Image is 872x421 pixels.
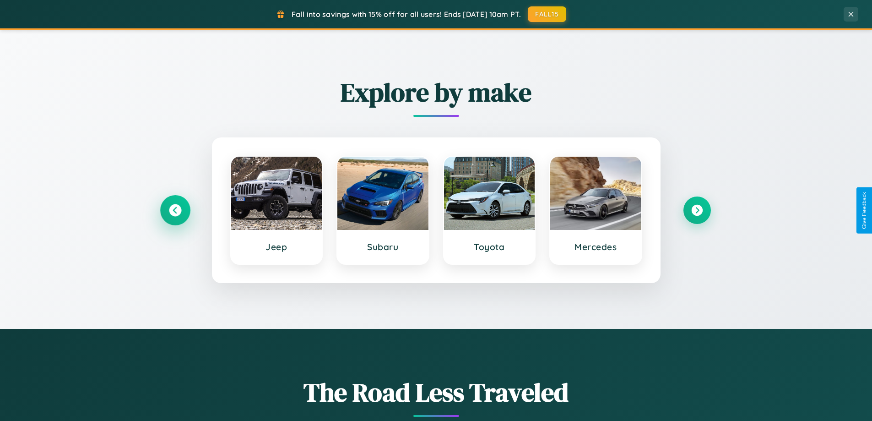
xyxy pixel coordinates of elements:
button: FALL15 [528,6,566,22]
h3: Toyota [453,241,526,252]
h3: Jeep [240,241,313,252]
span: Fall into savings with 15% off for all users! Ends [DATE] 10am PT. [292,10,521,19]
h3: Subaru [347,241,419,252]
div: Give Feedback [861,192,867,229]
h3: Mercedes [559,241,632,252]
h2: Explore by make [162,75,711,110]
h1: The Road Less Traveled [162,375,711,410]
